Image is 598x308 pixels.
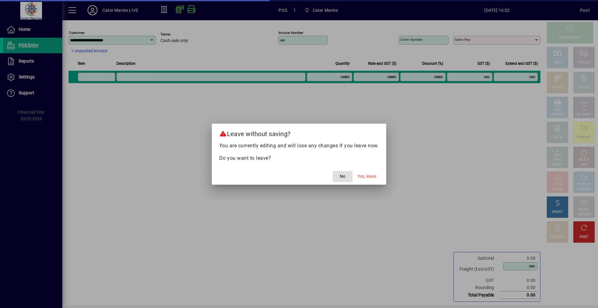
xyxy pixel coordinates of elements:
p: Do you want to leave? [219,154,379,162]
button: No [333,171,353,182]
h2: Leave without saving? [212,124,387,142]
p: You are currently editing and will lose any changes if you leave now. [219,142,379,149]
span: No [340,173,345,180]
span: Yes, leave [358,173,376,180]
button: Yes, leave [355,171,379,182]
